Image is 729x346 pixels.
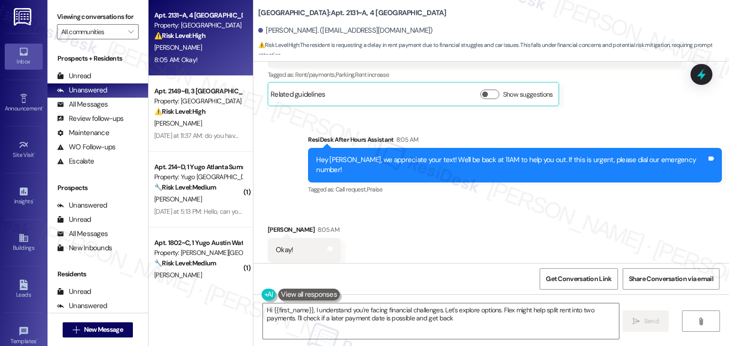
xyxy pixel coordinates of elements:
[154,10,242,20] div: Apt. 2131~A, 4 [GEOGRAPHIC_DATA]
[258,8,447,18] b: [GEOGRAPHIC_DATA]: Apt. 2131~A, 4 [GEOGRAPHIC_DATA]
[57,200,107,210] div: Unanswered
[47,54,148,64] div: Prospects + Residents
[394,135,418,145] div: 8:05 AM
[697,318,704,325] i: 
[540,268,617,290] button: Get Conversation Link
[57,71,91,81] div: Unread
[57,128,109,138] div: Maintenance
[154,96,242,106] div: Property: [GEOGRAPHIC_DATA]
[263,303,618,339] textarea: Hi {{first_name}}, I understand you're facing financial challenges. Let's explore options. Flex m...
[546,274,611,284] span: Get Conversation Link
[5,230,43,255] a: Buildings
[5,44,43,69] a: Inbox
[57,287,91,297] div: Unread
[154,131,281,140] div: [DATE] at 11:37 AM: do you have the information
[633,318,640,325] i: 
[336,71,355,79] span: Parking ,
[308,182,722,196] div: Tagged as:
[355,71,389,79] span: Rent increase
[295,71,336,79] span: Rent/payments ,
[315,225,339,235] div: 8:05 AM
[367,185,383,193] span: Praise
[73,326,80,334] i: 
[154,162,242,172] div: Apt. 214~D, 1 Yugo Atlanta Summerhill
[154,43,202,52] span: [PERSON_NAME]
[154,55,197,64] div: 8:05 AM: Okay!
[503,90,553,100] label: Show suggestions
[258,41,299,49] strong: ⚠️ Risk Level: High
[128,28,133,36] i: 
[57,215,91,225] div: Unread
[154,31,206,40] strong: ⚠️ Risk Level: High
[154,238,242,248] div: Apt. 1802~C, 1 Yugo Austin Waterloo
[5,277,43,302] a: Leads
[154,172,242,182] div: Property: Yugo [GEOGRAPHIC_DATA] Summerhill
[154,86,242,96] div: Apt. 2149~B, 3 [GEOGRAPHIC_DATA]
[63,322,133,337] button: New Message
[629,274,713,284] span: Share Conversation via email
[644,316,659,326] span: Send
[57,85,107,95] div: Unanswered
[154,259,216,267] strong: 🔧 Risk Level: Medium
[154,248,242,258] div: Property: [PERSON_NAME][GEOGRAPHIC_DATA]
[57,142,115,152] div: WO Follow-ups
[154,195,202,203] span: [PERSON_NAME]
[154,207,333,216] div: [DATE] at 5:13 PM: Hello, can you cancel the work order 15563552
[57,229,108,239] div: All Messages
[276,245,293,255] div: Okay!
[47,269,148,279] div: Residents
[268,68,682,82] div: Tagged as:
[154,107,206,116] strong: ⚠️ Risk Level: High
[57,156,94,166] div: Escalate
[258,40,729,61] span: : The resident is requesting a delay in rent payment due to financial struggles and car issues. T...
[42,104,44,110] span: •
[336,185,367,193] span: Call request ,
[154,183,216,191] strong: 🔧 Risk Level: Medium
[268,225,341,238] div: [PERSON_NAME]
[84,325,123,335] span: New Message
[623,310,669,332] button: Send
[5,137,43,163] a: Site Visit •
[5,183,43,209] a: Insights •
[154,119,202,127] span: [PERSON_NAME]
[271,90,326,103] div: Related guidelines
[57,301,107,311] div: Unanswered
[57,114,123,124] div: Review follow-ups
[33,197,34,203] span: •
[154,271,202,279] span: [PERSON_NAME]
[316,155,707,175] div: Hey [PERSON_NAME], we appreciate your text! We'll be back at 11AM to help you out. If this is urg...
[308,135,722,148] div: ResiDesk After Hours Assistant
[57,243,112,253] div: New Inbounds
[57,100,108,109] div: All Messages
[61,24,123,39] input: All communities
[57,9,139,24] label: Viewing conversations for
[268,263,341,276] div: Tagged as:
[47,183,148,193] div: Prospects
[37,337,38,343] span: •
[34,150,36,157] span: •
[154,20,242,30] div: Property: [GEOGRAPHIC_DATA]
[623,268,720,290] button: Share Conversation via email
[258,26,433,36] div: [PERSON_NAME]. ([EMAIL_ADDRESS][DOMAIN_NAME])
[14,8,33,26] img: ResiDesk Logo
